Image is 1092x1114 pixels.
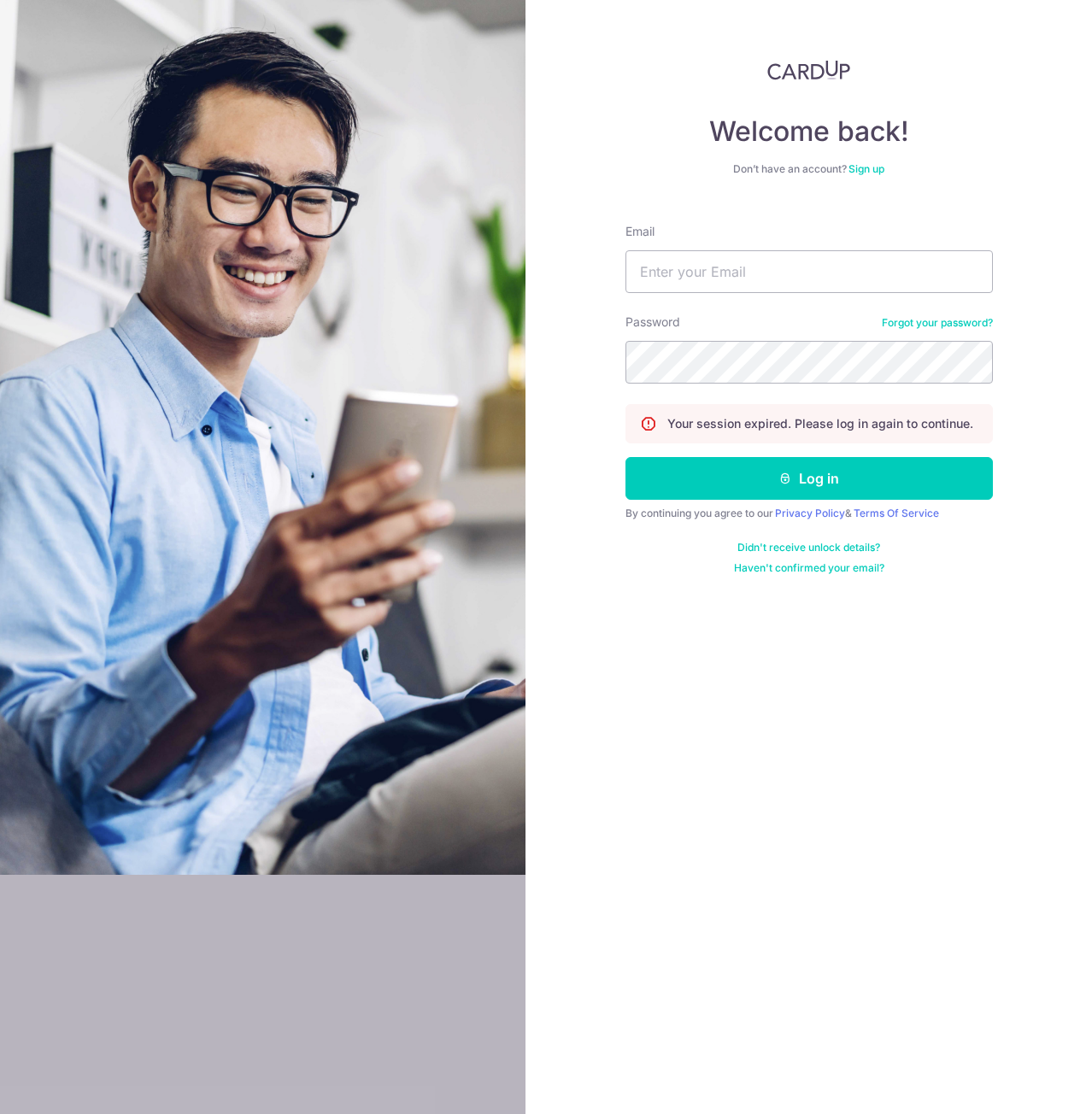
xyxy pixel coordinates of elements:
[734,561,884,575] a: Haven't confirmed your email?
[775,507,845,519] a: Privacy Policy
[854,507,939,519] a: Terms Of Service
[737,541,880,554] a: Didn't receive unlock details?
[882,316,993,330] a: Forgot your password?
[625,250,993,293] input: Enter your Email
[767,60,851,80] img: CardUp Logo
[625,223,655,240] label: Email
[625,457,993,500] button: Log in
[625,114,993,149] h4: Welcome back!
[625,314,680,331] label: Password
[848,162,884,175] a: Sign up
[667,415,973,432] p: Your session expired. Please log in again to continue.
[625,162,993,176] div: Don’t have an account?
[625,507,993,520] div: By continuing you agree to our &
